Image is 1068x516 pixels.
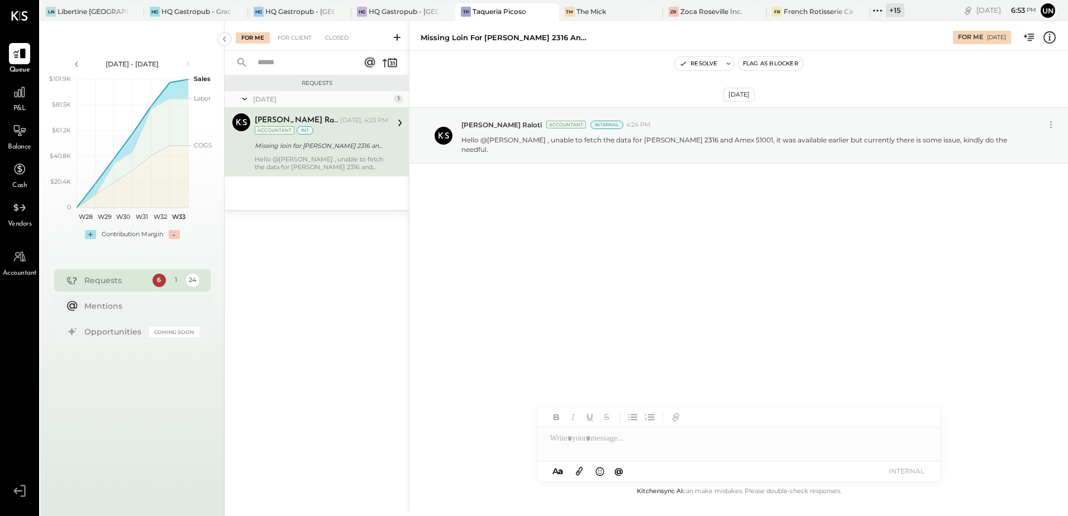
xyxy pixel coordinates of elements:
div: ZR [669,7,679,17]
div: TP [461,7,471,17]
button: Add URL [669,410,683,424]
div: Closed [320,32,354,44]
a: Vendors [1,197,39,230]
a: P&L [1,82,39,114]
button: Bold [549,410,564,424]
div: [DATE], 4:23 PM [340,116,388,125]
span: @ [614,466,623,476]
div: Missing loin for [PERSON_NAME] 2316 and Amex 51001 [255,140,385,151]
text: W33 [172,213,185,221]
span: P&L [13,104,26,114]
div: TM [565,7,575,17]
text: $40.8K [50,152,71,160]
text: $81.5K [52,101,71,108]
div: Opportunities [84,326,144,337]
div: HQ Gastropub - [GEOGRAPHIC_DATA] [369,7,438,16]
a: Accountant [1,246,39,279]
div: [DATE] [976,5,1036,16]
div: HQ Gastropub - [GEOGRAPHIC_DATA] [265,7,335,16]
text: W29 [97,213,111,221]
text: W28 [79,213,93,221]
button: @ [611,464,627,478]
div: HG [150,7,160,17]
span: 4:24 PM [626,121,651,130]
div: Hello @[PERSON_NAME] , unable to fetch the data for [PERSON_NAME] 2316 and Amex 51001, it was ava... [255,155,388,171]
div: Mentions [84,300,194,312]
div: 24 [186,274,199,287]
text: $101.9K [49,75,71,83]
div: int [297,126,313,135]
span: Vendors [8,219,32,230]
text: W31 [135,213,147,221]
div: copy link [962,4,974,16]
a: Queue [1,43,39,75]
div: Contribution Margin [102,230,163,239]
p: Hello @[PERSON_NAME] , unable to fetch the data for [PERSON_NAME] 2316 and Amex 51001, it was ava... [461,135,1029,154]
div: + [85,230,96,239]
div: - [169,230,180,239]
div: Accountant [255,126,294,135]
div: LN [46,7,56,17]
text: COGS [194,141,212,149]
text: W32 [154,213,167,221]
button: INTERNAL [884,464,929,479]
div: Taqueria Picoso [473,7,526,16]
div: The Mick [576,7,606,16]
a: Balance [1,120,39,152]
div: 1 [394,94,403,103]
text: $20.4K [50,178,71,185]
a: Cash [1,159,39,191]
div: For Client [272,32,317,44]
div: French Rotisserie Cafe [784,7,854,16]
span: Queue [9,65,30,75]
span: Accountant [3,269,37,279]
div: + 15 [886,3,904,17]
div: Accountant [546,121,586,128]
span: a [558,466,563,476]
div: [PERSON_NAME] Raloti [255,115,338,126]
div: 6 [152,274,166,287]
div: For Me [236,32,270,44]
button: Underline [583,410,597,424]
div: [DATE] [253,94,391,104]
text: Sales [194,75,211,83]
button: Un [1039,2,1057,20]
div: Internal [590,121,623,129]
span: [PERSON_NAME] Raloti [461,120,542,130]
text: Labor [194,94,211,102]
div: HQ Gastropub - Graceland Speakeasy [161,7,231,16]
button: Ordered List [642,410,657,424]
div: FR [772,7,782,17]
div: Libertine [GEOGRAPHIC_DATA] [58,7,127,16]
div: Coming Soon [149,327,199,337]
div: HG [357,7,367,17]
div: 1 [169,274,183,287]
div: Zoca Roseville Inc. [680,7,742,16]
span: Balance [8,142,31,152]
div: Requests [230,79,403,87]
button: Aa [549,465,567,477]
button: Italic [566,410,580,424]
button: Resolve [675,57,722,70]
button: Flag as Blocker [738,57,803,70]
div: For Me [958,33,983,42]
text: $61.2K [52,126,71,134]
div: HG [254,7,264,17]
div: [DATE] [723,88,755,102]
div: [DATE] [987,34,1006,41]
div: Requests [84,275,147,286]
button: Strikethrough [599,410,614,424]
div: Missing loin for [PERSON_NAME] 2316 and Amex 51001 [421,32,588,43]
div: [DATE] - [DATE] [85,59,180,69]
text: W30 [116,213,130,221]
button: Unordered List [626,410,640,424]
text: 0 [67,203,71,211]
span: Cash [12,181,27,191]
